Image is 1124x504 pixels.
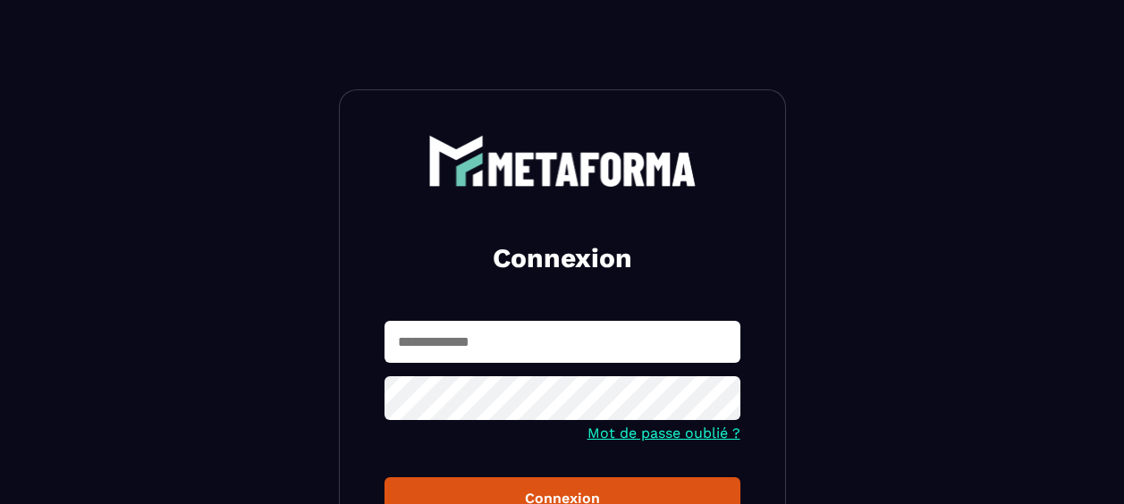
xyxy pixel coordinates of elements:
img: logo [428,135,697,187]
a: Mot de passe oublié ? [587,424,740,441]
h2: Connexion [406,240,719,276]
a: logo [385,135,740,187]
